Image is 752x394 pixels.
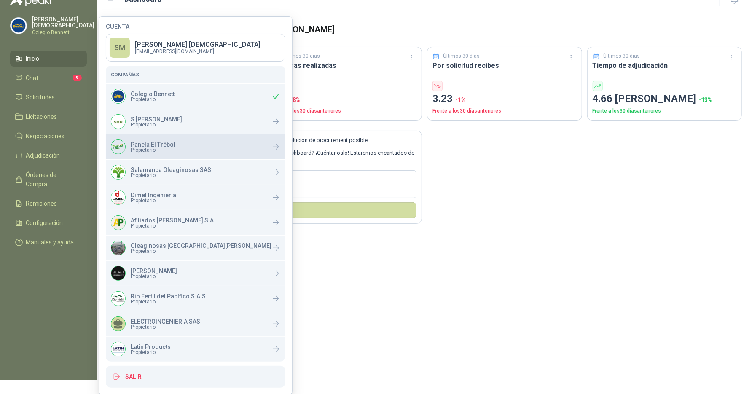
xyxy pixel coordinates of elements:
h3: Compras realizadas [273,60,417,71]
span: Propietario [131,147,175,153]
a: Licitaciones [10,109,87,125]
span: Configuración [26,218,63,228]
img: Company Logo [111,342,125,356]
button: Salir [106,366,285,388]
p: 3.23 [432,91,577,107]
p: S [PERSON_NAME] [131,116,182,122]
p: ELECTROINGENIERIA SAS [131,319,200,324]
h3: Por solicitud recibes [432,60,577,71]
span: -1 % [455,96,466,103]
p: Frente a los 30 días anteriores [432,107,577,115]
a: SM[PERSON_NAME] [DEMOGRAPHIC_DATA][EMAIL_ADDRESS][DOMAIN_NAME] [106,34,285,62]
span: Negociaciones [26,131,65,141]
a: Company LogoSalamanca Oleaginosas SASPropietario [106,160,285,185]
a: Negociaciones [10,128,87,144]
img: Company Logo [111,190,125,204]
a: Company LogoOleaginosas [GEOGRAPHIC_DATA][PERSON_NAME]Propietario [106,236,285,260]
p: 4.66 [PERSON_NAME] [593,91,737,107]
span: Chat [26,73,39,83]
a: Adjudicación [10,147,87,163]
h3: Bienvenido de [DEMOGRAPHIC_DATA][PERSON_NAME] [121,23,742,36]
span: Propietario [131,350,171,355]
p: [PERSON_NAME] [DEMOGRAPHIC_DATA] [135,41,261,48]
p: Frente a los 30 días anteriores [593,107,737,115]
span: 9 [73,75,82,81]
span: Licitaciones [26,112,57,121]
a: Chat9 [10,70,87,86]
span: Propietario [131,274,177,279]
a: Company LogoLatin ProductsPropietario [106,337,285,362]
p: Frente a los 30 días anteriores [273,107,417,115]
h3: Tiempo de adjudicación [593,60,737,71]
p: [EMAIL_ADDRESS][DOMAIN_NAME] [135,49,261,54]
img: Company Logo [111,241,125,255]
p: Oleaginosas [GEOGRAPHIC_DATA][PERSON_NAME] [131,243,271,249]
div: Company LogoColegio BennettPropietario [106,84,285,109]
span: Propietario [131,97,175,102]
p: Latin Products [131,344,171,350]
p: Colegio Bennett [32,30,94,35]
img: Company Logo [111,266,125,280]
a: Company LogoPanela El TrébolPropietario [106,134,285,159]
h4: Cuenta [106,24,285,29]
a: Inicio [10,51,87,67]
a: Company LogoS [PERSON_NAME]Propietario [106,109,285,134]
p: Rio Fertil del Pacífico S.A.S. [131,293,207,299]
span: Remisiones [26,199,57,208]
span: Manuales y ayuda [26,238,74,247]
span: Solicitudes [26,93,55,102]
span: Órdenes de Compra [26,170,79,189]
p: Panela El Trébol [131,142,175,147]
img: Company Logo [111,140,125,154]
span: Propietario [131,198,176,203]
h5: Compañías [111,71,280,78]
a: Company LogoRio Fertil del Pacífico S.A.S.Propietario [106,286,285,311]
span: Adjudicación [26,151,60,160]
p: Dimel Ingeniería [131,192,176,198]
p: Colegio Bennett [131,91,175,97]
a: Company LogoDimel IngenieríaPropietario [106,185,285,210]
span: Propietario [131,249,271,254]
a: Company Logo[PERSON_NAME]Propietario [106,261,285,286]
img: Company Logo [11,18,27,34]
a: ELECTROINGENIERIA SASPropietario [106,311,285,336]
a: Manuales y ayuda [10,234,87,250]
p: Salamanca Oleaginosas SAS [131,167,211,173]
div: SM [110,38,130,58]
p: Últimos 30 días [603,52,640,60]
p: 65 [273,91,417,107]
p: Afiliados [PERSON_NAME] S.A. [131,217,215,223]
span: Propietario [131,223,215,228]
p: [PERSON_NAME] [DEMOGRAPHIC_DATA] [32,16,94,28]
p: Últimos 30 días [443,52,480,60]
img: Company Logo [111,89,125,103]
span: Propietario [131,324,200,330]
a: Solicitudes [10,89,87,105]
p: [PERSON_NAME] [131,268,177,274]
img: Company Logo [111,216,125,230]
img: Company Logo [111,115,125,129]
span: -13 % [699,96,713,103]
img: Company Logo [111,165,125,179]
img: Company Logo [111,292,125,306]
span: Inicio [26,54,40,63]
a: Configuración [10,215,87,231]
span: Propietario [131,122,182,127]
span: Propietario [131,299,207,304]
a: Company LogoAfiliados [PERSON_NAME] S.A.Propietario [106,210,285,235]
span: Propietario [131,173,211,178]
a: Remisiones [10,196,87,212]
a: Órdenes de Compra [10,167,87,192]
